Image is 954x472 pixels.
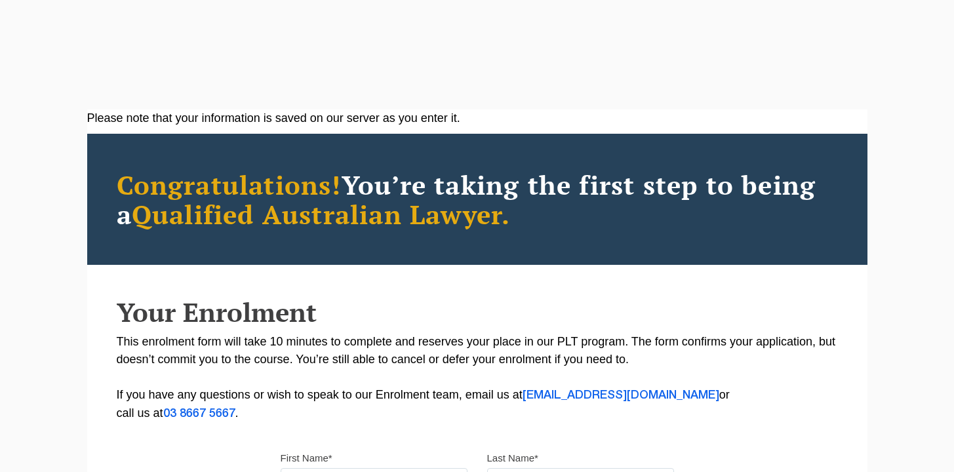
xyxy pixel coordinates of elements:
a: 03 8667 5667 [163,408,235,419]
h2: Your Enrolment [117,298,838,326]
label: Last Name* [487,452,538,465]
div: Please note that your information is saved on our server as you enter it. [87,109,867,127]
span: Qualified Australian Lawyer. [132,197,511,231]
p: This enrolment form will take 10 minutes to complete and reserves your place in our PLT program. ... [117,333,838,423]
h2: You’re taking the first step to being a [117,170,838,229]
a: [EMAIL_ADDRESS][DOMAIN_NAME] [523,390,719,401]
span: Congratulations! [117,167,342,202]
label: First Name* [281,452,332,465]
